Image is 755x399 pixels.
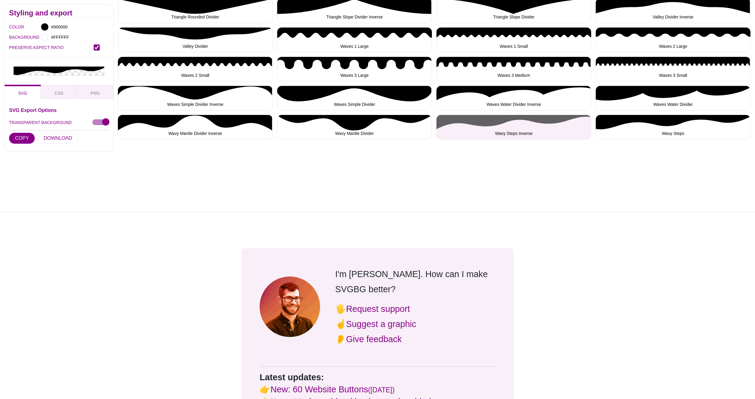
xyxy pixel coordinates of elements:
a: Suggest a graphic [346,319,416,329]
p: 🖐 [335,301,495,316]
small: ([DATE]) [368,386,395,394]
button: Waves 1 Large [277,28,432,52]
span: PNG [91,91,100,96]
button: Waves Water Divider Inverse [436,86,591,110]
button: Waves 3 Small [596,57,750,81]
a: Give feedback [346,334,402,344]
button: Waves 1 Small [436,28,591,52]
p: I'm [PERSON_NAME]. How can I make SVGBG better? [335,267,495,297]
span: CSS [55,91,63,96]
p: ☝ [335,316,495,332]
button: Waves Simple Divider Inverse [118,86,273,110]
h3: SVG Export Options [9,108,109,113]
button: Valley Divider [118,28,273,52]
p: 👂 [335,332,495,347]
img: Matt Visiwig Headshot [260,276,320,337]
label: BACKGROUND [9,33,17,41]
label: COLOR [9,23,17,31]
button: Waves Simple Divider [277,86,432,110]
label: TRANSPARENT BACKGROUND [9,119,72,126]
button: COPY [9,133,35,144]
strong: Latest updates: [260,372,324,382]
button: Wavy Mantle Divider Inverse [118,115,273,139]
button: Waves Water Divider [596,86,750,110]
a: New: 60 Website Buttons([DATE]) [271,384,395,394]
button: Wavy Steps [596,115,750,139]
button: Waves 2 Large [596,28,750,52]
button: Wavy Mantle Divider [277,115,432,139]
a: Request support [346,304,410,314]
p: 👉 [260,383,495,395]
button: Waves 3 Large [277,57,432,81]
button: DOWNLOAD [37,133,78,144]
button: PNG [77,85,113,99]
button: Wavy Steps Inverse [436,115,591,139]
h2: Styling and export [9,11,109,15]
label: PRESERVE ASPECT RATIO [9,44,94,51]
button: CSS [41,85,77,99]
button: Waves 3 Medium [436,57,591,81]
button: Waves 2 Small [118,57,273,81]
